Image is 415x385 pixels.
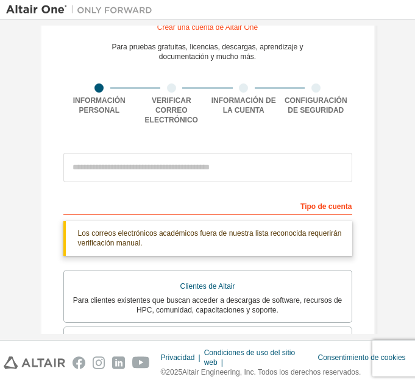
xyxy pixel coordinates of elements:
img: facebook.svg [73,356,85,369]
font: Clientes de Altair [180,282,235,291]
img: youtube.svg [132,356,150,369]
font: Para pruebas gratuitas, licencias, descargas, aprendizaje y [112,43,303,51]
font: Consentimiento de cookies [317,353,405,362]
img: altair_logo.svg [4,356,65,369]
font: © [161,368,166,376]
font: documentación y mucho más. [159,52,256,61]
img: linkedin.svg [112,356,125,369]
font: Crear una cuenta de Altair One [157,23,258,32]
font: Tipo de cuenta [300,202,352,211]
font: 2025 [166,368,182,376]
font: Verificar correo electrónico [145,96,198,124]
font: Privacidad [161,353,195,362]
font: Condiciones de uso del sitio web [204,348,295,367]
font: Información de la cuenta [211,96,276,115]
font: Altair Engineering, Inc. Todos los derechos reservados. [182,368,361,376]
img: Altair Uno [6,4,158,16]
img: instagram.svg [93,356,105,369]
font: Los correos electrónicos académicos fuera de nuestra lista reconocida requerirán verificación man... [78,229,342,247]
font: Información personal [73,96,126,115]
font: Configuración de seguridad [285,96,347,115]
font: Para clientes existentes que buscan acceder a descargas de software, recursos de HPC, comunidad, ... [73,296,342,314]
